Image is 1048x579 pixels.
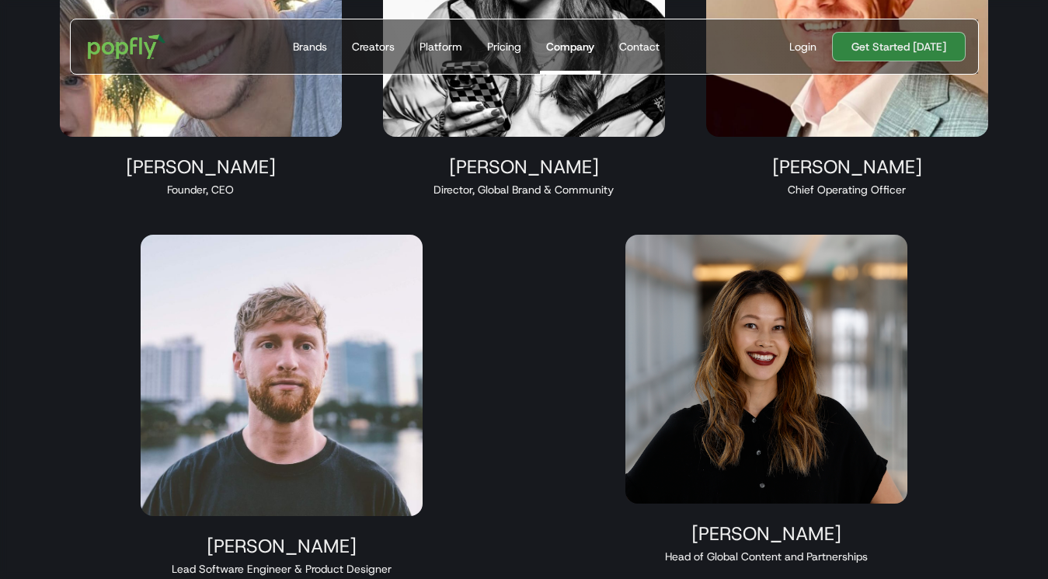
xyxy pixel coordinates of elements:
a: Pricing [481,19,527,74]
div: Director, Global Brand & Community [383,182,666,197]
div: [PERSON_NAME] [706,155,989,179]
div: Contact [619,39,660,54]
a: Platform [413,19,468,74]
div: [PERSON_NAME] [625,522,908,546]
div: Lead Software Engineer & Product Designer [141,561,423,577]
a: Login [783,39,823,54]
div: [PERSON_NAME] [141,535,423,558]
div: Creators [352,39,395,54]
div: Chief Operating Officer [706,182,989,197]
div: [PERSON_NAME] [383,155,666,179]
div: Brands [293,39,327,54]
a: home [77,23,177,70]
a: Get Started [DATE] [832,32,966,61]
div: Pricing [487,39,521,54]
div: Platform [420,39,462,54]
a: Contact [613,19,666,74]
div: Login [789,39,816,54]
div: Head of Global Content and Partnerships [625,549,908,564]
a: Brands [287,19,333,74]
div: [PERSON_NAME] [60,155,343,179]
a: Company [540,19,601,74]
a: Creators [346,19,401,74]
div: Company [546,39,594,54]
div: Founder, CEO [60,182,343,197]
